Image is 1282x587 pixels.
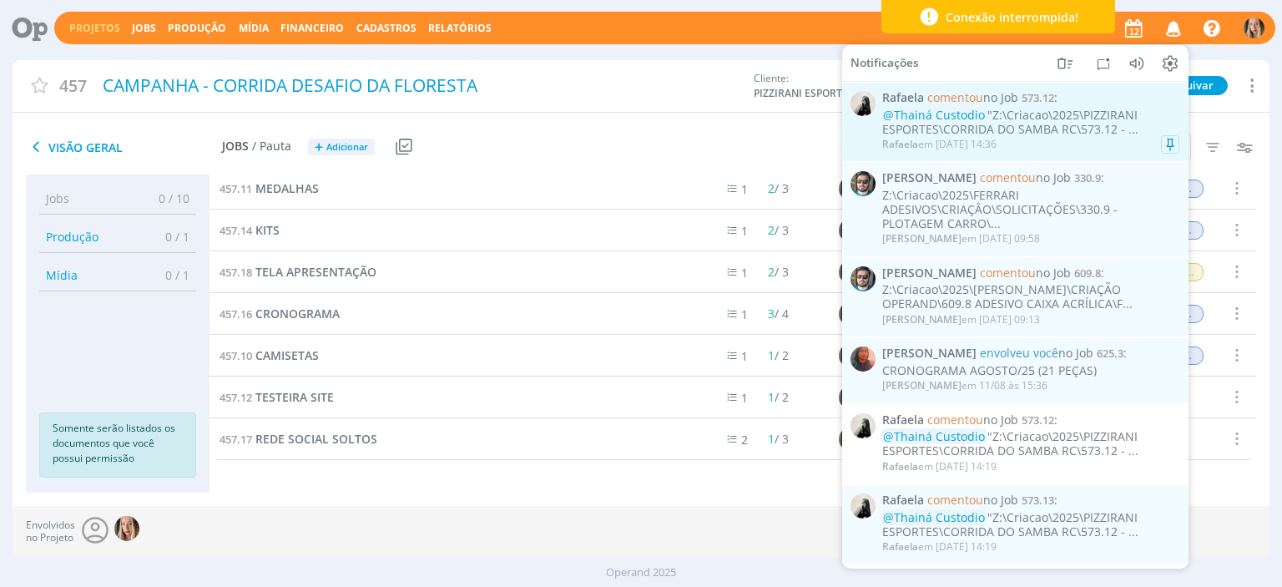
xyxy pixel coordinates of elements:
a: Financeiro [280,21,344,35]
span: : [882,171,1179,185]
div: "Z:\Criacao\2025\PIZZIRANI ESPORTES\CORRIDA DO SAMBA RC\573.12 - ... [882,511,1179,539]
span: comentou [927,492,983,508]
span: Notificações [850,56,919,70]
img: R [850,266,876,291]
span: @Thainá Custodio [883,509,985,525]
span: / 3 [768,431,789,447]
div: em [DATE] 14:19 [882,461,997,473]
a: 457.11MEDALHAS [220,180,319,198]
span: 457.14 [220,223,252,238]
span: 573.12 [1022,90,1054,105]
span: Conexão interrompida! [946,8,1078,26]
span: : [882,91,1179,105]
a: Produção [168,21,226,35]
span: 2 [768,180,775,196]
span: PIZZIRANI ESPORTES - G2P EVENTOS LTDA [754,86,879,101]
span: Rafaela [882,412,924,427]
img: T [840,260,865,285]
img: T [840,343,865,368]
a: 457.14KITS [220,221,280,240]
span: 1 [741,306,748,322]
span: Visão Geral [26,137,222,157]
span: 457.16 [220,306,252,321]
span: Rafaela [882,137,918,151]
span: 0 / 10 [146,190,189,207]
span: Jobs [222,139,249,154]
span: : [882,347,1179,361]
span: Jobs [46,190,69,207]
span: / 3 [768,264,789,280]
span: + [315,139,323,156]
div: em [DATE] 14:36 [882,139,997,150]
a: Mídia [239,21,269,35]
span: no Job [927,492,1018,508]
span: @Thainá Custodio [883,107,985,123]
span: 457.12 [220,390,252,405]
span: [PERSON_NAME] [882,171,977,185]
span: [PERSON_NAME] [882,266,977,280]
span: TELA APRESENTAÇÃO [255,264,376,280]
div: Cliente: [754,71,1051,101]
div: Z:\Criacao\2025\[PERSON_NAME]\CRIAÇÃO OPERAND\609.8 ADESIVO CAIXA ACRÍLICA\F... [882,283,1179,311]
span: 573.13 [1022,493,1054,508]
span: 1 [768,431,775,447]
span: 2 [741,432,748,448]
span: 457 [59,73,87,98]
div: Z:\Criacao\2025\FERRARI ADESIVOS\CRIAÇÂO\SOLICITAÇÕES\330.9 - PLOTAGEM CARRO\... [882,189,1179,230]
a: 457.12TESTEIRA SITE [220,388,334,407]
span: Rafaela [882,459,918,473]
div: "Z:\Criacao\2025\PIZZIRANI ESPORTES\CORRIDA DO SAMBA RC\573.12 - ... [882,109,1179,137]
span: comentou [980,264,1036,280]
span: envolveu você [980,345,1058,361]
span: 457.17 [220,432,252,447]
a: Projetos [69,21,120,35]
span: MEDALHAS [255,180,319,196]
span: TESTEIRA SITE [255,389,334,405]
div: em 11/08 às 15:36 [882,380,1047,392]
span: 457.10 [220,348,252,363]
img: T [840,301,865,326]
button: Mídia [234,22,274,35]
a: Relatórios [428,21,492,35]
a: 457.16CRONOGRAMA [220,305,340,323]
button: Financeiro [275,22,349,35]
a: 457.17REDE SOCIAL SOLTOS [220,430,377,448]
span: [PERSON_NAME] [882,378,961,392]
button: Cadastros [351,22,421,35]
img: R [850,91,876,116]
span: REDE SOCIAL SOLTOS [255,431,377,447]
span: 1 [741,390,748,406]
span: / 3 [768,222,789,238]
img: R [850,412,876,438]
span: CAMISETAS [255,347,319,363]
img: R [850,493,876,519]
span: / 4 [768,306,789,321]
p: Somente serão listados os documentos que você possui permissão [53,421,183,466]
a: 457.10CAMISETAS [220,347,319,365]
span: 1 [741,223,748,239]
button: Jobs [127,22,161,35]
span: / 3 [768,180,789,196]
span: 3 [768,306,775,321]
span: no Job [980,264,1071,280]
span: KITS [255,222,280,238]
span: 1 [768,389,775,405]
div: em [DATE] 09:13 [882,314,1040,326]
span: Produção [46,228,98,245]
button: Relatórios [423,22,497,35]
span: [PERSON_NAME] [882,231,961,245]
span: 457.11 [220,181,252,196]
span: : [882,412,1179,427]
span: comentou [927,89,983,105]
img: C [850,347,876,372]
span: no Job [927,89,1018,105]
span: 1 [741,181,748,197]
span: : [882,493,1179,508]
span: Envolvidos no Projeto [26,519,75,544]
img: T [840,427,865,452]
span: : [882,266,1179,280]
span: Adicionar [326,142,368,153]
img: T [1244,18,1264,38]
span: [PERSON_NAME] [882,312,961,326]
span: @Thainá Custodio [883,428,985,444]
